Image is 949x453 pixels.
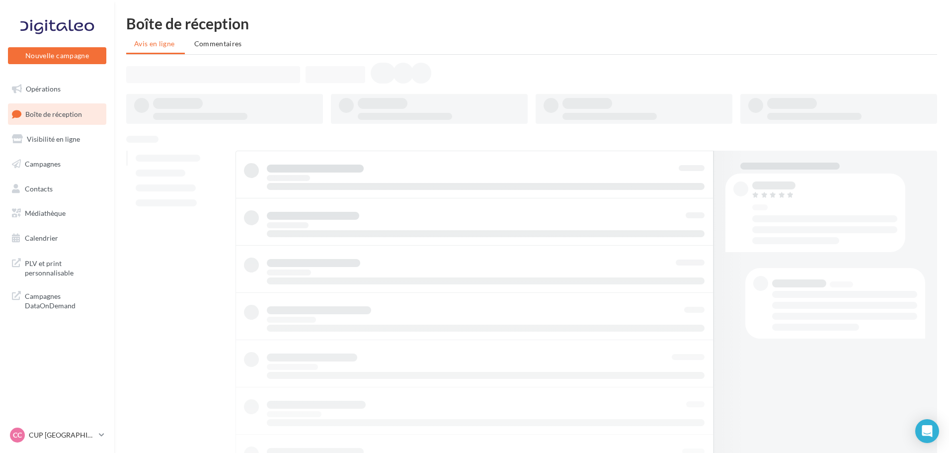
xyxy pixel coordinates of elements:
[6,203,108,224] a: Médiathèque
[29,430,95,440] p: CUP [GEOGRAPHIC_DATA]
[6,103,108,125] a: Boîte de réception
[6,179,108,199] a: Contacts
[6,285,108,315] a: Campagnes DataOnDemand
[25,289,102,311] span: Campagnes DataOnDemand
[25,257,102,278] span: PLV et print personnalisable
[6,79,108,99] a: Opérations
[27,135,80,143] span: Visibilité en ligne
[6,228,108,249] a: Calendrier
[25,209,66,217] span: Médiathèque
[13,430,22,440] span: CC
[26,85,61,93] span: Opérations
[8,426,106,445] a: CC CUP [GEOGRAPHIC_DATA]
[194,39,242,48] span: Commentaires
[25,109,82,118] span: Boîte de réception
[6,253,108,282] a: PLV et print personnalisable
[6,129,108,150] a: Visibilité en ligne
[6,154,108,175] a: Campagnes
[126,16,937,31] div: Boîte de réception
[8,47,106,64] button: Nouvelle campagne
[915,419,939,443] div: Open Intercom Messenger
[25,234,58,242] span: Calendrier
[25,184,53,192] span: Contacts
[25,160,61,168] span: Campagnes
